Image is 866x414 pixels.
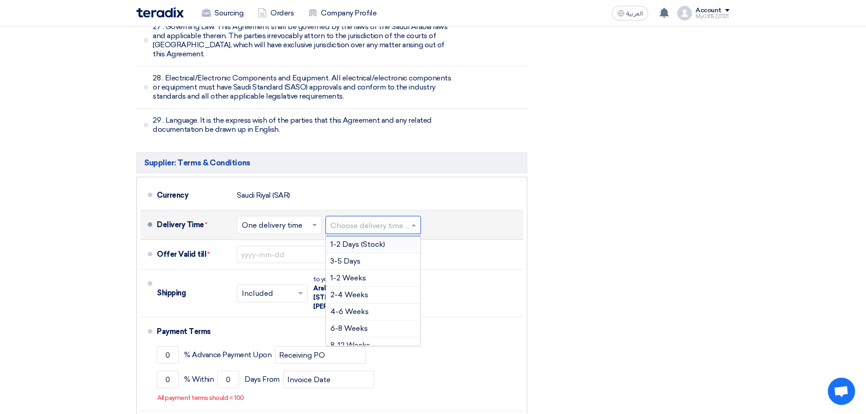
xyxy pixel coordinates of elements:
img: profile_test.png [677,6,692,20]
div: Currency [157,185,230,206]
input: payment-term-1 [157,346,179,364]
span: 6-8 Weeks [330,324,368,333]
input: payment-term-2 [157,371,179,388]
div: Payment Terms [157,321,512,343]
a: Orders [250,3,301,23]
div: Open chat [828,378,855,405]
span: 28 . Electrical/Electronic Components and Equipment. All electrical/electronic components or equi... [153,74,452,101]
span: 2-4 Weeks [330,290,368,299]
input: yyyy-mm-dd [237,246,328,263]
span: العربية [626,10,643,17]
input: payment-term-2 [275,346,366,364]
div: Shipping [157,282,230,304]
div: Delivery Time [157,214,230,236]
span: 27 . Governing Law. This Agreement shall be governed by the laws of the Saudi Arabia laws and app... [153,22,452,59]
h5: Supplier: Terms & Conditions [136,152,527,173]
input: payment-term-2 [217,371,239,388]
span: 3-5 Days [330,257,360,265]
input: payment-term-2 [283,371,374,388]
span: 29 . Language. It is the express wish of the parties that this Agreement and any related document... [153,116,452,134]
div: Offer Valid till [157,244,230,265]
span: % Advance Payment Upon [184,350,271,359]
span: 1-2 Weeks [330,274,366,282]
div: to your company address in [313,275,413,311]
a: Sourcing [195,3,250,23]
button: العربية [612,6,648,20]
div: My03115227321 [696,14,730,19]
span: % Within [184,375,214,384]
img: Teradix logo [136,7,184,18]
span: 4-6 Weeks [330,307,369,316]
div: Account [696,7,721,15]
span: 8-12 Weeks [330,341,370,349]
div: Saudi Riyal (SAR) [237,187,290,204]
a: Company Profile [301,3,384,23]
span: Days From [245,375,280,384]
span: 1-2 Days (Stock) [330,240,385,249]
p: All payment terms should = 100 [157,394,244,403]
